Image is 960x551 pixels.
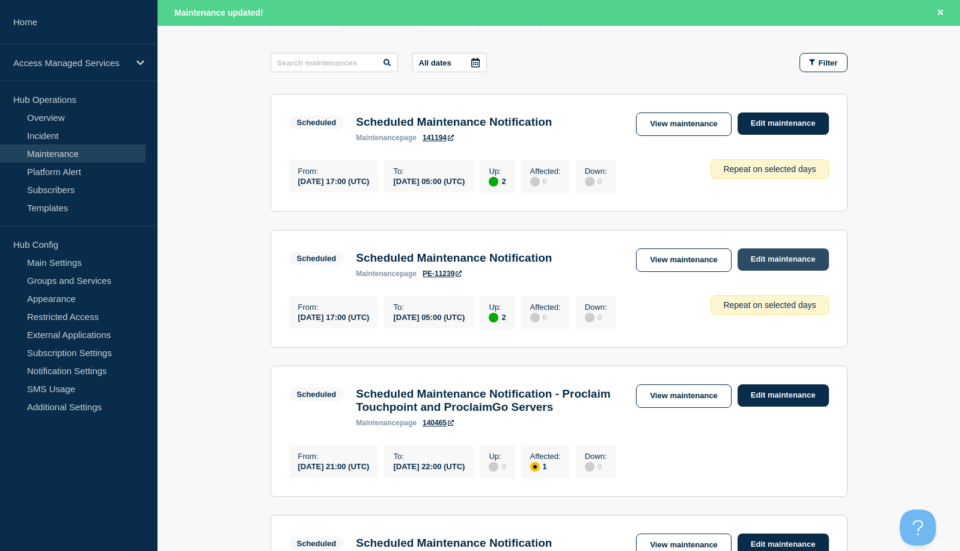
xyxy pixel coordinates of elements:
span: Maintenance updated! [174,8,263,17]
p: page [356,269,417,278]
a: View maintenance [636,384,731,408]
h3: Scheduled Maintenance Notification - Proclaim Touchpoint and ProclaimGo Servers [356,387,624,414]
p: From : [298,452,370,461]
p: To : [393,167,465,176]
h3: Scheduled Maintenance Notification [356,115,552,129]
button: Filter [799,53,848,72]
div: [DATE] 05:00 (UTC) [393,176,465,186]
p: Up : [489,452,506,461]
button: Close banner [933,6,948,20]
span: maintenance [356,419,400,427]
p: Up : [489,167,506,176]
div: 0 [530,176,561,186]
a: View maintenance [636,112,731,136]
div: 0 [530,312,561,322]
iframe: Help Scout Beacon - Open [900,509,936,546]
div: disabled [585,313,595,322]
div: up [489,177,498,186]
input: Search maintenances [271,53,398,72]
div: Repeat on selected days [711,159,828,179]
div: disabled [585,177,595,186]
p: To : [393,452,465,461]
h3: Scheduled Maintenance Notification [356,251,552,265]
div: [DATE] 22:00 (UTC) [393,461,465,471]
div: 2 [489,176,506,186]
a: Edit maintenance [738,248,829,271]
a: 141194 [423,134,454,142]
p: All dates [419,58,451,67]
div: [DATE] 21:00 (UTC) [298,461,370,471]
div: disabled [530,313,540,322]
div: Repeat on selected days [711,295,828,315]
p: page [356,419,417,427]
h3: Scheduled Maintenance Notification [356,537,552,550]
div: 0 [585,461,607,472]
div: up [489,313,498,322]
p: From : [298,167,370,176]
p: Down : [585,167,607,176]
div: 0 [585,312,607,322]
div: disabled [530,177,540,186]
a: PE-11239 [423,269,462,278]
p: Affected : [530,167,561,176]
p: Access Managed Services [13,58,129,68]
span: maintenance [356,269,400,278]
div: Scheduled [297,118,337,127]
p: To : [393,303,465,312]
div: 0 [489,461,506,472]
div: [DATE] 05:00 (UTC) [393,312,465,322]
p: Affected : [530,303,561,312]
div: affected [530,462,540,472]
p: Down : [585,303,607,312]
div: Scheduled [297,539,337,548]
div: [DATE] 17:00 (UTC) [298,312,370,322]
div: 1 [530,461,561,472]
p: Affected : [530,452,561,461]
div: disabled [585,462,595,472]
button: All dates [412,53,487,72]
div: Scheduled [297,390,337,399]
a: View maintenance [636,248,731,272]
a: Edit maintenance [738,384,829,407]
div: [DATE] 17:00 (UTC) [298,176,370,186]
p: Up : [489,303,506,312]
a: 140465 [423,419,454,427]
div: 2 [489,312,506,322]
span: maintenance [356,134,400,142]
p: From : [298,303,370,312]
div: 0 [585,176,607,186]
p: page [356,134,417,142]
span: Filter [819,58,838,67]
a: Edit maintenance [738,112,829,135]
div: disabled [489,462,498,472]
div: Scheduled [297,254,337,263]
p: Down : [585,452,607,461]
